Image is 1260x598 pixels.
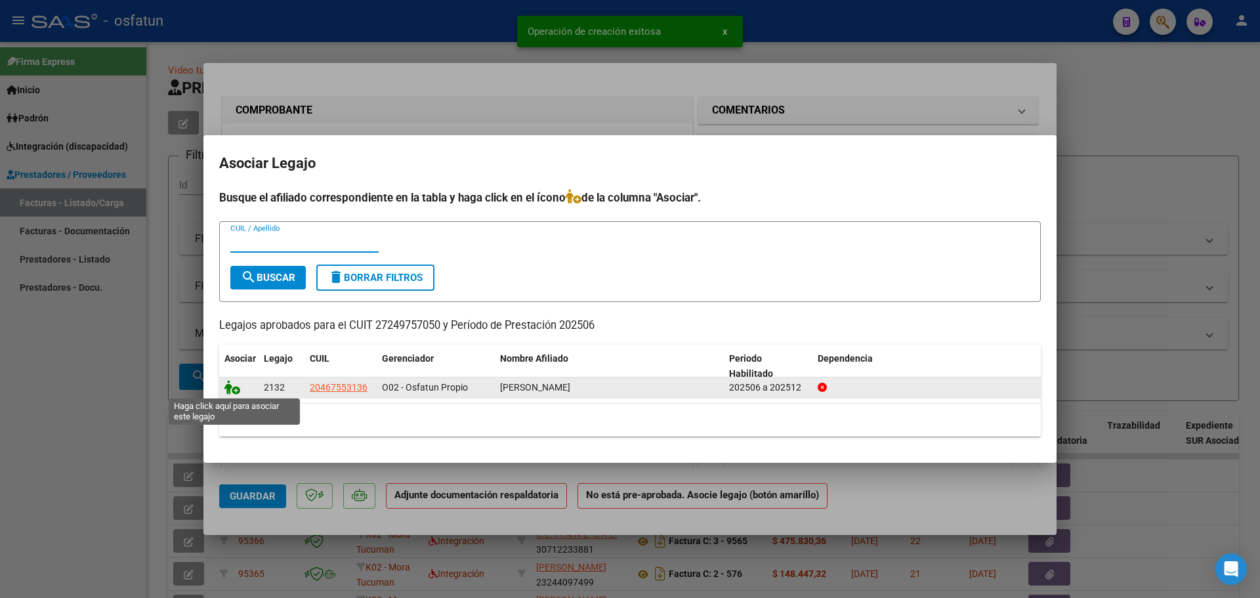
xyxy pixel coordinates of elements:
[230,266,306,289] button: Buscar
[729,380,807,395] div: 202506 a 202512
[219,404,1041,437] div: 1 registros
[328,269,344,285] mat-icon: delete
[310,382,367,393] span: 20467553136
[729,353,773,379] span: Periodo Habilitado
[219,151,1041,176] h2: Asociar Legajo
[219,189,1041,206] h4: Busque el afiliado correspondiente en la tabla y haga click en el ícono de la columna "Asociar".
[382,382,468,393] span: O02 - Osfatun Propio
[500,382,570,393] span: SANCHEZ AGUSTIN NICOLAS
[500,353,568,364] span: Nombre Afiliado
[382,353,434,364] span: Gerenciador
[818,353,873,364] span: Dependencia
[219,318,1041,334] p: Legajos aprobados para el CUIT 27249757050 y Período de Prestación 202506
[812,345,1041,388] datatable-header-cell: Dependencia
[264,382,285,393] span: 2132
[1215,553,1247,585] div: Open Intercom Messenger
[377,345,495,388] datatable-header-cell: Gerenciador
[264,353,293,364] span: Legajo
[316,265,434,291] button: Borrar Filtros
[310,353,329,364] span: CUIL
[495,345,724,388] datatable-header-cell: Nombre Afiliado
[241,272,295,284] span: Buscar
[724,345,812,388] datatable-header-cell: Periodo Habilitado
[219,345,259,388] datatable-header-cell: Asociar
[224,353,256,364] span: Asociar
[259,345,304,388] datatable-header-cell: Legajo
[328,272,423,284] span: Borrar Filtros
[304,345,377,388] datatable-header-cell: CUIL
[241,269,257,285] mat-icon: search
